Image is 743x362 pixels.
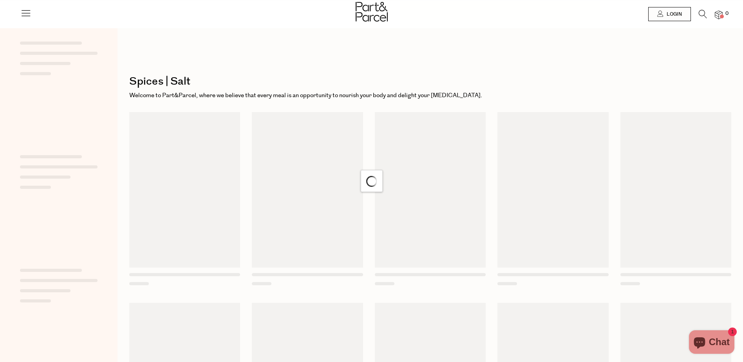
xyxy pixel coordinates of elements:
img: Part&Parcel [356,2,388,22]
a: Login [648,7,691,21]
span: Login [665,11,682,18]
h1: Spices | Salt [129,72,731,90]
inbox-online-store-chat: Shopify online store chat [687,330,737,356]
span: 0 [723,10,730,17]
a: 0 [715,11,723,19]
p: Welcome to Part&Parcel, where we believe that every meal is an opportunity to nourish your body a... [129,90,608,101]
